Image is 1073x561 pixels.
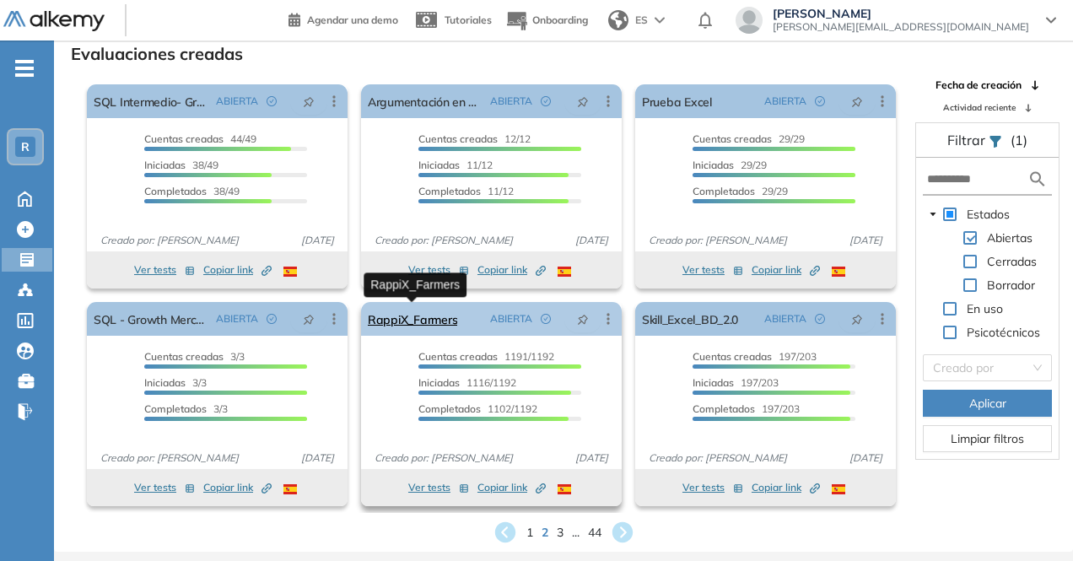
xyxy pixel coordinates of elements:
span: check-circle [815,96,825,106]
a: SQL Intermedio- Growth [94,84,209,118]
img: ESP [558,267,571,277]
span: Iniciadas [693,159,734,171]
button: Copiar link [752,260,820,280]
span: Cuentas creadas [144,350,224,363]
button: pushpin [838,88,876,115]
span: 197/203 [693,402,800,415]
span: pushpin [851,312,863,326]
h3: Evaluaciones creadas [71,44,243,64]
span: Completados [418,402,481,415]
span: 38/49 [144,159,218,171]
span: Copiar link [477,480,546,495]
span: [DATE] [843,233,889,248]
span: 29/29 [693,132,805,145]
span: Abiertas [987,230,1033,245]
button: Copiar link [203,260,272,280]
span: Copiar link [203,480,272,495]
span: ABIERTA [490,311,532,326]
span: [DATE] [294,450,341,466]
span: Iniciadas [144,376,186,389]
button: Ver tests [408,477,469,498]
button: Copiar link [203,477,272,498]
span: Psicotécnicos [963,322,1043,343]
span: ES [635,13,648,28]
button: Copiar link [477,477,546,498]
span: Cuentas creadas [418,132,498,145]
span: Completados [418,185,481,197]
a: Agendar una demo [288,8,398,29]
span: 1191/1192 [418,350,554,363]
span: 29/29 [693,159,767,171]
span: ABIERTA [490,94,532,109]
button: pushpin [564,305,601,332]
a: Prueba Excel [642,84,712,118]
span: Iniciadas [418,376,460,389]
span: 3/3 [144,350,245,363]
span: [DATE] [569,450,615,466]
span: En uso [967,301,1003,316]
span: Aplicar [969,394,1006,413]
span: En uso [963,299,1006,319]
span: Completados [144,402,207,415]
a: Argumentación en negociaciones [368,84,483,118]
button: Ver tests [682,260,743,280]
span: 12/12 [418,132,531,145]
img: ESP [832,484,845,494]
span: Completados [144,185,207,197]
div: RappiX_Farmers [364,272,466,297]
span: Cerradas [987,254,1037,269]
span: R [21,140,30,154]
a: SQL - Growth Merchandisin Analyst [94,302,209,336]
span: Borrador [987,278,1035,293]
span: Copiar link [203,262,272,278]
span: 197/203 [693,376,779,389]
span: caret-down [929,210,937,218]
button: pushpin [838,305,876,332]
span: 1116/1192 [418,376,516,389]
span: check-circle [815,314,825,324]
span: 3 [557,524,563,542]
span: 29/29 [693,185,788,197]
span: Borrador [984,275,1038,295]
img: arrow [655,17,665,24]
span: check-circle [267,96,277,106]
span: Actividad reciente [943,101,1016,114]
span: Copiar link [752,480,820,495]
span: Completados [693,402,755,415]
span: Creado por: [PERSON_NAME] [94,450,245,466]
img: Logo [3,11,105,32]
span: pushpin [577,312,589,326]
span: Abiertas [984,228,1036,248]
span: 197/203 [693,350,817,363]
span: ABIERTA [764,94,806,109]
span: 44/49 [144,132,256,145]
img: ESP [558,484,571,494]
i: - [15,67,34,70]
span: ABIERTA [216,311,258,326]
span: Iniciadas [418,159,460,171]
span: Creado por: [PERSON_NAME] [368,450,520,466]
span: Agendar una demo [307,13,398,26]
span: Iniciadas [693,376,734,389]
img: ESP [283,484,297,494]
span: Cerradas [984,251,1040,272]
span: Iniciadas [144,159,186,171]
img: ESP [283,267,297,277]
span: 3/3 [144,376,207,389]
button: Ver tests [134,477,195,498]
span: Estados [967,207,1010,222]
span: 11/12 [418,159,493,171]
img: world [608,10,628,30]
span: 38/49 [144,185,240,197]
span: check-circle [267,314,277,324]
span: Estados [963,204,1013,224]
span: Psicotécnicos [967,325,1040,340]
span: check-circle [541,314,551,324]
img: ESP [832,267,845,277]
span: Fecha de creación [936,78,1022,93]
button: Aplicar [923,390,1052,417]
span: Copiar link [477,262,546,278]
span: Cuentas creadas [693,350,772,363]
button: pushpin [290,88,327,115]
span: Onboarding [532,13,588,26]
